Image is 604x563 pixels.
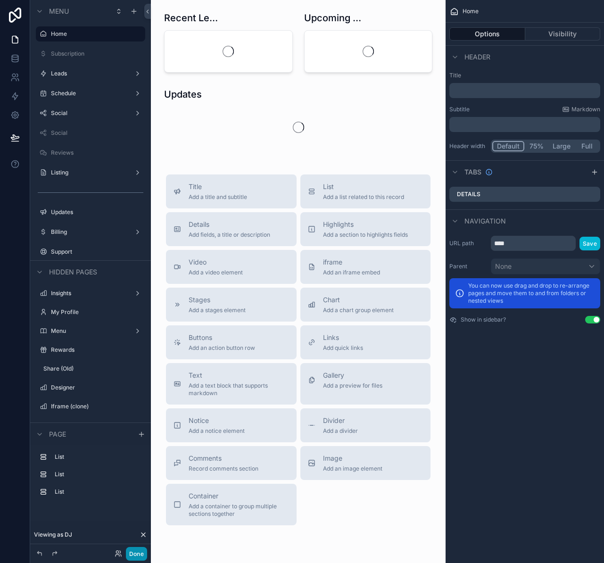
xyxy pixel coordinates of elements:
[323,454,382,463] span: Image
[495,262,512,271] span: None
[323,193,404,201] span: Add a list related to this record
[323,382,382,389] span: Add a preview for files
[51,228,130,236] label: Billing
[300,250,431,284] button: iframeAdd an iframe embed
[562,106,600,113] a: Markdown
[461,316,506,323] label: Show in sidebar?
[189,382,289,397] span: Add a text block that supports markdown
[189,416,245,425] span: Notice
[300,325,431,359] button: LinksAdd quick links
[571,106,600,113] span: Markdown
[468,282,595,305] p: You can now use drag and drop to re-arrange pages and move them to and from folders or nested views
[525,27,601,41] button: Visibility
[189,503,289,518] span: Add a container to group multiple sections together
[323,306,394,314] span: Add a chart group element
[189,182,247,191] span: Title
[323,257,380,267] span: iframe
[449,142,487,150] label: Header width
[449,72,600,79] label: Title
[323,182,404,191] span: List
[464,167,481,177] span: Tabs
[51,109,130,117] label: Social
[189,306,246,314] span: Add a stages element
[43,365,143,373] a: Share (Old)
[166,325,297,359] button: ButtonsAdd an action button row
[300,446,431,480] button: ImageAdd an image element
[55,471,141,478] label: List
[166,446,297,480] button: CommentsRecord comments section
[51,208,143,216] label: Updates
[51,70,130,77] label: Leads
[323,231,408,239] span: Add a section to highlights fields
[166,363,297,405] button: TextAdd a text block that supports markdown
[323,371,382,380] span: Gallery
[55,453,141,461] label: List
[323,333,363,342] span: Links
[449,106,470,113] label: Subtitle
[51,169,130,176] a: Listing
[449,240,487,247] label: URL path
[575,141,599,151] button: Full
[55,488,141,496] label: List
[189,454,258,463] span: Comments
[323,344,363,352] span: Add quick links
[449,83,600,98] div: scrollable content
[166,250,297,284] button: VideoAdd a video element
[49,267,97,277] span: Hidden pages
[492,141,524,151] button: Default
[51,384,143,391] label: Designer
[49,7,69,16] span: Menu
[548,141,575,151] button: Large
[166,288,297,322] button: StagesAdd a stages element
[457,190,480,198] label: Details
[189,333,255,342] span: Buttons
[51,308,143,316] a: My Profile
[463,8,479,15] span: Home
[51,90,130,97] a: Schedule
[166,212,297,246] button: DetailsAdd fields, a title or description
[189,257,243,267] span: Video
[51,50,143,58] label: Subscription
[189,295,246,305] span: Stages
[323,269,380,276] span: Add an iframe embed
[51,129,143,137] label: Social
[189,491,289,501] span: Container
[51,290,130,297] label: Insights
[51,30,140,38] label: Home
[449,117,600,132] div: scrollable content
[323,465,382,472] span: Add an image element
[51,403,143,410] label: Iframe (clone)
[49,430,66,439] span: Page
[51,149,143,157] label: Reviews
[166,408,297,442] button: NoticeAdd a notice element
[51,248,143,256] a: Support
[300,212,431,246] button: HighlightsAdd a section to highlights fields
[449,27,525,41] button: Options
[51,327,130,335] label: Menu
[34,531,72,538] span: Viewing as DJ
[189,231,270,239] span: Add fields, a title or description
[464,52,490,62] span: Header
[300,408,431,442] button: DividerAdd a divider
[300,174,431,208] button: ListAdd a list related to this record
[51,346,143,354] label: Rewards
[189,371,289,380] span: Text
[323,427,358,435] span: Add a divider
[449,263,487,270] label: Parent
[189,427,245,435] span: Add a notice element
[323,220,408,229] span: Highlights
[323,416,358,425] span: Divider
[300,363,431,405] button: GalleryAdd a preview for files
[189,465,258,472] span: Record comments section
[126,547,147,561] button: Done
[30,445,151,509] div: scrollable content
